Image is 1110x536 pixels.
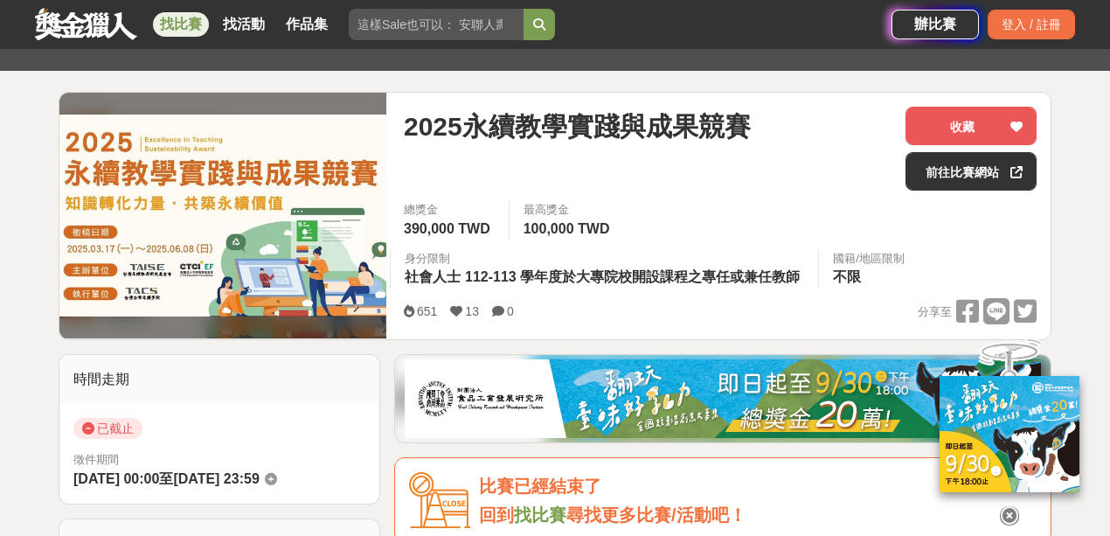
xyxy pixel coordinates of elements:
span: 社會人士 [405,269,461,284]
button: 收藏 [905,107,1037,145]
span: 13 [465,304,479,318]
img: Icon [409,472,470,529]
div: 比賽已經結束了 [479,472,1037,501]
span: 已截止 [73,418,142,439]
div: 登入 / 註冊 [988,10,1075,39]
a: 辦比賽 [891,10,979,39]
input: 這樣Sale也可以： 安聯人壽創意銷售法募集 [349,9,524,40]
img: Cover Image [59,115,386,316]
a: 找活動 [216,12,272,37]
span: 回到 [479,505,514,525]
img: b0ef2173-5a9d-47ad-b0e3-de335e335c0a.jpg [405,359,1041,438]
span: 最高獎金 [524,201,614,219]
span: 尋找更多比賽/活動吧！ [566,505,746,525]
a: 作品集 [279,12,335,37]
a: 前往比賽網站 [905,152,1037,191]
span: 390,000 TWD [404,221,490,236]
span: 總獎金 [404,201,495,219]
a: 找比賽 [514,505,566,525]
span: 2025永續教學實踐與成果競賽 [404,107,751,146]
span: 至 [159,471,173,486]
span: 分享至 [918,299,952,325]
div: 時間走期 [59,355,379,404]
span: 徵件期間 [73,453,119,466]
span: 112-113 學年度於大專院校開設課程之專任或兼任教師 [465,269,800,284]
span: [DATE] 00:00 [73,471,159,486]
div: 身分限制 [405,250,804,268]
div: 國籍/地區限制 [833,250,905,268]
span: [DATE] 23:59 [173,471,259,486]
a: 找比賽 [153,12,209,37]
span: 不限 [833,269,861,284]
img: ff197300-f8ee-455f-a0ae-06a3645bc375.jpg [940,376,1079,492]
span: 651 [417,304,437,318]
span: 0 [507,304,514,318]
span: 100,000 TWD [524,221,610,236]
